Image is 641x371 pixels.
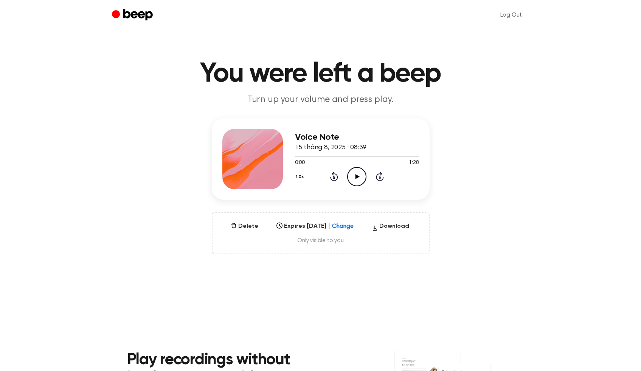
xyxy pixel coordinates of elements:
[228,222,261,231] button: Delete
[409,159,419,167] span: 1:28
[493,6,529,24] a: Log Out
[175,94,466,106] p: Turn up your volume and press play.
[295,144,366,151] span: 15 tháng 8, 2025 · 08:39
[222,237,420,244] span: Only visible to you
[295,132,419,142] h3: Voice Note
[295,170,307,183] button: 1.0x
[112,8,155,23] a: Beep
[369,222,412,234] button: Download
[295,159,305,167] span: 0:00
[127,60,514,88] h1: You were left a beep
